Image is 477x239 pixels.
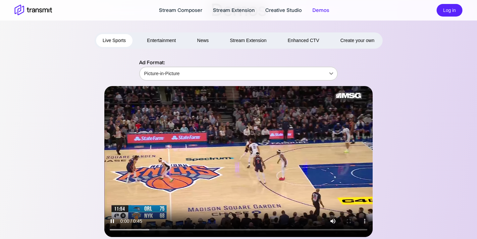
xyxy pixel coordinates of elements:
a: Stream Extension [213,6,255,14]
button: Stream Extension [223,34,273,47]
div: Picture-in-Picture [139,64,338,83]
button: Enhanced CTV [281,34,326,47]
a: Log in [437,7,462,13]
button: Entertainment [140,34,183,47]
p: Ad Format: [139,59,338,67]
a: Demos [312,6,329,14]
button: Live Sports [96,34,132,47]
button: Log in [437,4,462,17]
button: Create your own [334,34,381,47]
a: Creative Studio [265,6,302,14]
button: News [190,34,215,47]
a: Stream Composer [159,6,202,14]
span: Create your own [340,36,374,45]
